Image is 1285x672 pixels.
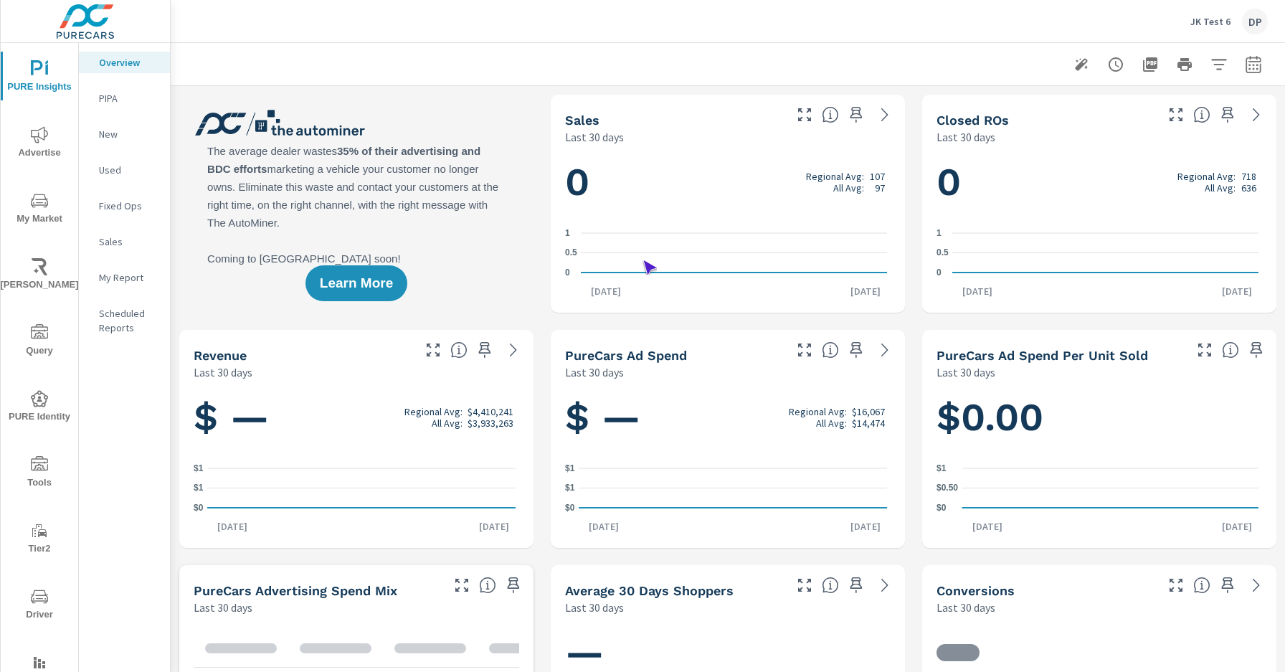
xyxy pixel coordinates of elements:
p: Regional Avg: [404,406,463,417]
button: Make Fullscreen [1165,103,1187,126]
p: Last 30 days [565,599,624,616]
p: [DATE] [952,284,1002,298]
h5: Average 30 Days Shoppers [565,583,734,598]
span: Save this to your personalized report [845,339,868,361]
p: All Avg: [816,417,847,429]
p: $3,933,263 [468,417,513,429]
button: Make Fullscreen [422,339,445,361]
a: See more details in report [1245,574,1268,597]
span: Tier2 [5,522,74,557]
p: Scheduled Reports [99,306,158,335]
p: All Avg: [432,417,463,429]
p: [DATE] [207,519,257,534]
button: Make Fullscreen [793,574,816,597]
p: PIPA [99,91,158,105]
span: Query [5,324,74,359]
span: Total sales revenue over the selected date range. [Source: This data is sourced from the dealer’s... [450,341,468,359]
a: See more details in report [502,339,525,361]
p: Regional Avg: [789,406,847,417]
h5: PureCars Ad Spend Per Unit Sold [937,348,1148,363]
p: [DATE] [962,519,1013,534]
p: All Avg: [1205,182,1236,194]
span: PURE Identity [5,390,74,425]
button: Print Report [1170,50,1199,79]
a: See more details in report [873,574,896,597]
text: 1 [565,228,570,238]
p: [DATE] [469,519,519,534]
text: 0 [565,268,570,278]
button: Generate Summary [1067,50,1096,79]
span: Advertise [5,126,74,161]
span: [PERSON_NAME] [5,258,74,293]
button: Make Fullscreen [793,103,816,126]
p: Last 30 days [937,599,995,616]
text: $1 [565,483,575,493]
p: 636 [1241,182,1256,194]
span: Save this to your personalized report [502,574,525,597]
a: See more details in report [873,339,896,361]
span: Average cost of advertising per each vehicle sold at the dealer over the selected date range. The... [1222,341,1239,359]
span: My Market [5,192,74,227]
div: DP [1242,9,1268,34]
p: New [99,127,158,141]
p: $14,474 [852,417,885,429]
div: Used [79,159,170,181]
div: Sales [79,231,170,252]
p: Last 30 days [565,364,624,381]
div: Overview [79,52,170,73]
h1: 0 [937,158,1262,207]
p: Used [99,163,158,177]
div: Scheduled Reports [79,303,170,339]
div: Fixed Ops [79,195,170,217]
p: Regional Avg: [806,171,864,182]
div: New [79,123,170,145]
span: Number of vehicles sold by the dealership over the selected date range. [Source: This data is sou... [822,106,839,123]
p: Last 30 days [194,364,252,381]
p: My Report [99,270,158,285]
text: $0 [937,503,947,513]
p: Last 30 days [937,128,995,146]
text: 1 [937,228,942,238]
p: 97 [875,182,885,194]
h1: $0.00 [937,393,1262,442]
button: "Export Report to PDF" [1136,50,1165,79]
span: Tools [5,456,74,491]
h5: PureCars Ad Spend [565,348,687,363]
text: 0.5 [565,248,577,258]
span: The number of dealer-specified goals completed by a visitor. [Source: This data is provided by th... [1193,577,1210,594]
p: Last 30 days [565,128,624,146]
span: Save this to your personalized report [845,574,868,597]
span: Total cost of media for all PureCars channels for the selected dealership group over the selected... [822,341,839,359]
span: Driver [5,588,74,623]
h1: 0 [565,158,891,207]
span: Save this to your personalized report [845,103,868,126]
text: $1 [565,463,575,473]
span: PURE Insights [5,60,74,95]
span: Save this to your personalized report [1245,339,1268,361]
p: $4,410,241 [468,406,513,417]
h1: $ — [194,393,519,442]
text: $0.50 [937,483,958,493]
p: 107 [870,171,885,182]
h5: Sales [565,113,599,128]
p: [DATE] [840,284,891,298]
p: $16,067 [852,406,885,417]
button: Make Fullscreen [1165,574,1187,597]
p: [DATE] [1212,284,1262,298]
h5: Conversions [937,583,1015,598]
p: Last 30 days [937,364,995,381]
text: 0 [937,268,942,278]
p: Last 30 days [194,599,252,616]
p: Fixed Ops [99,199,158,213]
h5: Closed ROs [937,113,1009,128]
div: My Report [79,267,170,288]
h5: Revenue [194,348,247,363]
div: PIPA [79,87,170,109]
span: This table looks at how you compare to the amount of budget you spend per channel as opposed to y... [479,577,496,594]
button: Make Fullscreen [450,574,473,597]
button: Make Fullscreen [1193,339,1216,361]
span: Save this to your personalized report [1216,574,1239,597]
p: Sales [99,235,158,249]
h1: $ — [565,393,891,442]
a: See more details in report [873,103,896,126]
